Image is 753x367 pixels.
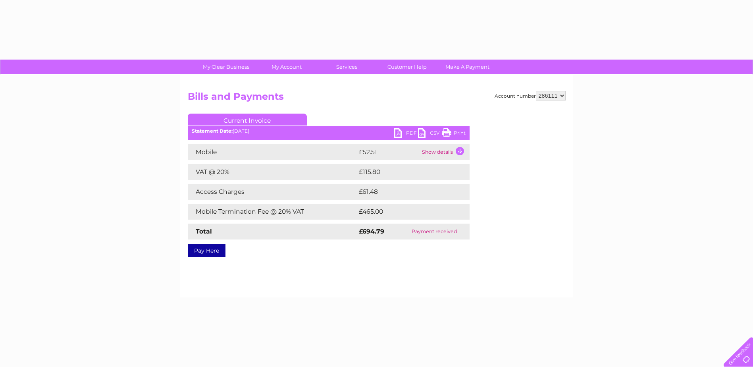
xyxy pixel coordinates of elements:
div: [DATE] [188,128,470,134]
td: £52.51 [357,144,420,160]
strong: £694.79 [359,228,384,235]
h2: Bills and Payments [188,91,566,106]
a: Customer Help [374,60,440,74]
td: VAT @ 20% [188,164,357,180]
a: Make A Payment [435,60,500,74]
td: Access Charges [188,184,357,200]
a: Pay Here [188,244,225,257]
a: PDF [394,128,418,140]
a: Services [314,60,379,74]
div: Account number [495,91,566,100]
td: Mobile Termination Fee @ 20% VAT [188,204,357,220]
a: Print [442,128,466,140]
strong: Total [196,228,212,235]
b: Statement Date: [192,128,233,134]
a: My Clear Business [193,60,259,74]
td: £61.48 [357,184,453,200]
a: My Account [254,60,319,74]
td: Mobile [188,144,357,160]
td: £465.00 [357,204,456,220]
td: Payment received [399,224,470,240]
td: £115.80 [357,164,454,180]
a: CSV [418,128,442,140]
a: Current Invoice [188,114,307,126]
td: Show details [420,144,470,160]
